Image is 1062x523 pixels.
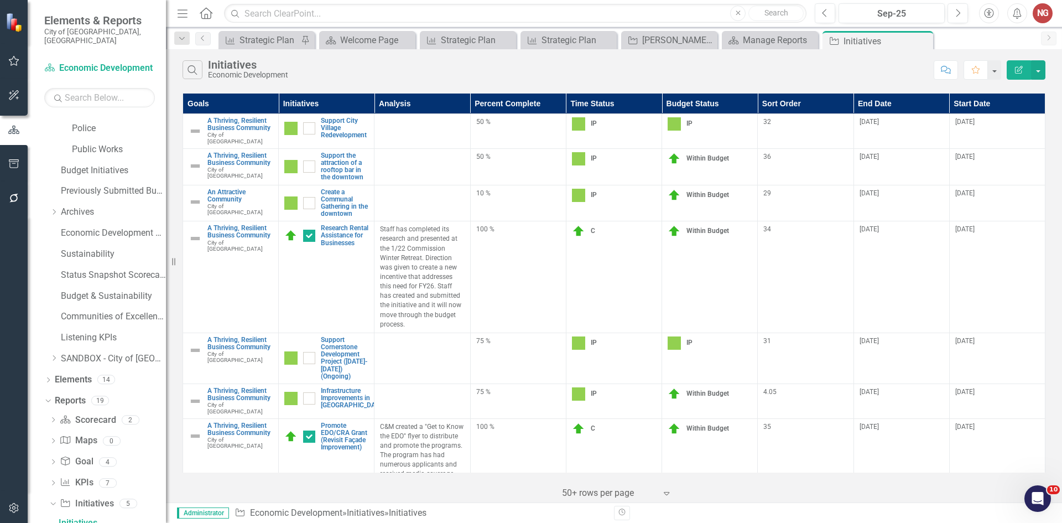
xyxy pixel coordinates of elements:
td: Double-Click to Edit [853,148,949,185]
span: IP [591,154,597,162]
td: Double-Click to Edit [566,114,662,149]
p: C&M created a "Get to Know the EDO" flyer to distribute and promote the programs. The program has... [380,422,464,489]
div: 14 [97,375,115,385]
img: Not Defined [189,232,202,245]
div: 4 [99,457,117,467]
a: Archives [61,206,166,219]
div: 100 % [476,225,560,234]
a: A Thriving, Resilient Business Community [207,387,273,402]
td: Double-Click to Edit [662,221,758,333]
span: [DATE] [860,423,879,431]
div: 2 [122,415,139,424]
span: [DATE] [860,189,879,197]
a: Communities of Excellence [61,310,166,323]
span: [DATE] [955,225,975,233]
span: [DATE] [860,118,879,126]
span: 34 [763,225,771,233]
small: City of [GEOGRAPHIC_DATA], [GEOGRAPHIC_DATA] [44,27,155,45]
td: Double-Click to Edit [374,114,470,149]
span: Within Budget [686,154,729,162]
a: Public Works [72,143,166,156]
td: Double-Click to Edit Right Click for Context Menu [279,221,374,333]
span: [DATE] [955,153,975,160]
td: Double-Click to Edit [566,221,662,333]
td: Double-Click to Edit [853,384,949,418]
div: Initiatives [389,508,426,518]
span: 4.05 [763,388,777,396]
td: Double-Click to Edit [374,185,470,221]
td: Double-Click to Edit [853,185,949,221]
img: IP [572,152,585,165]
span: City of [GEOGRAPHIC_DATA] [207,402,263,414]
a: Initiatives [347,508,384,518]
a: A Thriving, Resilient Business Community [207,225,273,239]
iframe: Intercom live chat [1024,485,1051,512]
div: 0 [103,436,121,446]
td: Double-Click to Edit [758,185,853,221]
td: Double-Click to Edit [853,418,949,492]
a: Economic Development Office [61,227,166,240]
a: A Thriving, Resilient Business Community [207,422,273,437]
img: Not Defined [189,429,202,443]
a: Budget Initiatives [61,164,166,177]
td: Double-Click to Edit [470,185,566,221]
a: Economic Development [250,508,342,518]
span: City of [GEOGRAPHIC_DATA] [207,351,263,363]
div: Strategic Plan [240,33,298,47]
td: Double-Click to Edit [662,148,758,185]
td: Double-Click to Edit [470,333,566,384]
td: Double-Click to Edit [566,384,662,418]
td: Double-Click to Edit [374,384,470,418]
td: Double-Click to Edit Right Click for Context Menu [183,148,279,185]
img: C [572,422,585,436]
td: Double-Click to Edit [758,221,853,333]
div: Sep-25 [842,7,941,20]
a: Goal [60,455,93,468]
td: Double-Click to Edit Right Click for Context Menu [183,418,279,492]
td: Double-Click to Edit [470,384,566,418]
td: Double-Click to Edit [853,114,949,149]
img: Within Budget [668,225,681,238]
a: Create a Communal Gathering in the downtown [321,189,368,218]
td: Double-Click to Edit Right Click for Context Menu [279,418,374,492]
td: Double-Click to Edit [662,418,758,492]
span: Within Budget [686,227,729,235]
td: Double-Click to Edit Right Click for Context Menu [183,333,279,384]
a: Elements [55,374,92,386]
td: Double-Click to Edit [758,384,853,418]
img: Not Defined [189,159,202,173]
a: Status Snapshot Scorecard [61,269,166,282]
div: » » [235,507,606,520]
div: 19 [91,396,109,406]
td: Double-Click to Edit [758,114,853,149]
span: Search [764,8,788,17]
div: 50 % [476,152,560,162]
span: [DATE] [860,337,879,345]
span: City of [GEOGRAPHIC_DATA] [207,132,263,144]
span: [DATE] [955,388,975,396]
a: A Thriving, Resilient Business Community [207,336,273,351]
td: Double-Click to Edit [470,114,566,149]
a: Infrastructure Improvements in [GEOGRAPHIC_DATA] [321,387,384,410]
div: 10 % [476,189,560,198]
td: Double-Click to Edit [566,148,662,185]
span: 32 [763,118,771,126]
button: NG [1033,3,1053,23]
span: C [591,424,595,432]
span: [DATE] [955,118,975,126]
span: City of [GEOGRAPHIC_DATA] [207,203,263,215]
td: Double-Click to Edit [949,418,1045,492]
a: [PERSON_NAME] Chart [624,33,715,47]
div: Strategic Plan [441,33,513,47]
td: Double-Click to Edit [566,185,662,221]
span: Within Budget [686,390,729,397]
span: 10 [1047,485,1060,494]
td: Double-Click to Edit Right Click for Context Menu [279,185,374,221]
img: Not Defined [189,395,202,408]
span: [DATE] [955,337,975,345]
td: Double-Click to Edit [758,148,853,185]
div: Economic Development [208,71,288,79]
img: IP [284,122,298,135]
img: C [284,430,298,443]
span: IP [591,191,597,199]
